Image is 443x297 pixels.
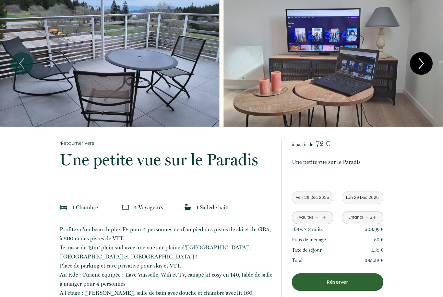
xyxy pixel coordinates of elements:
[342,191,383,204] input: Départ
[373,212,377,223] a: +
[319,214,322,221] div: 1
[134,203,163,212] p: 4 Voyageur
[292,142,313,147] span: à partir de
[122,204,129,211] img: guests
[323,212,327,223] a: +
[315,212,319,223] a: -
[294,278,381,286] p: Réserver
[299,214,313,221] div: Adultes
[321,226,323,232] span: s
[292,191,333,204] input: Arrivée
[161,204,163,211] span: s
[316,139,330,148] span: 72 €
[371,246,383,254] p: 1.53 €
[374,236,383,244] p: 80 €
[369,214,373,221] div: 2
[410,52,433,75] button: Next
[60,140,272,147] a: Retourner vers
[196,203,229,212] p: 1 Salle de bain
[365,212,369,223] a: -
[72,203,98,212] p: 1 Chambre
[292,157,383,166] p: Une petite vue sur le Paradis
[349,214,363,221] div: Enfants
[292,246,322,254] p: Taxe de séjour
[292,273,383,291] button: Réserver
[365,225,383,233] p: 503.99 €
[292,257,303,264] p: Total
[365,257,383,264] p: 585.52 €
[292,236,326,244] p: Frais de ménage
[60,152,272,168] p: Une petite vue sur le Paradis
[10,52,33,75] button: Previous
[292,225,323,233] p: 168 € × 3 nuit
